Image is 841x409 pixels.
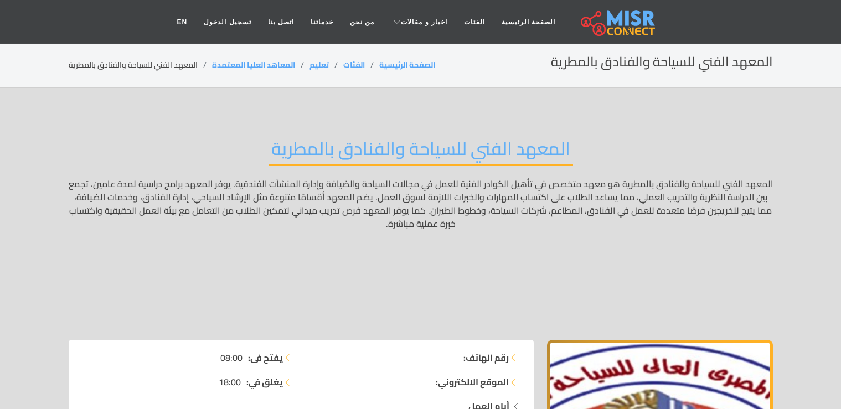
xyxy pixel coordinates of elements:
[260,12,302,33] a: اتصل بنا
[493,12,564,33] a: الصفحة الرئيسية
[195,12,259,33] a: تسجيل الدخول
[269,138,573,166] h2: المعهد الفني للسياحة والفنادق بالمطرية
[212,58,295,72] a: المعاهد العليا المعتمدة
[302,12,342,33] a: خدماتنا
[436,375,509,389] strong: الموقع الالكتروني:
[69,177,773,323] p: المعهد الفني للسياحة والفنادق بالمطرية هو معهد متخصص في تأهيل الكوادر الفنية للعمل في مجالات السي...
[401,17,447,27] span: اخبار و مقالات
[342,12,383,33] a: من نحن
[69,59,212,71] li: المعهد الفني للسياحة والفنادق بالمطرية
[383,12,456,33] a: اخبار و مقالات
[219,375,241,389] span: 18:00
[581,8,655,36] img: main.misr_connect
[246,375,283,389] strong: يغلق في:
[379,58,435,72] a: الصفحة الرئيسية
[343,58,365,72] a: الفئات
[220,351,243,364] span: 08:00
[551,54,773,70] h2: المعهد الفني للسياحة والفنادق بالمطرية
[248,351,283,364] strong: يفتح في:
[463,351,509,364] strong: رقم الهاتف:
[169,12,196,33] a: EN
[309,58,329,72] a: تعليم
[456,12,493,33] a: الفئات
